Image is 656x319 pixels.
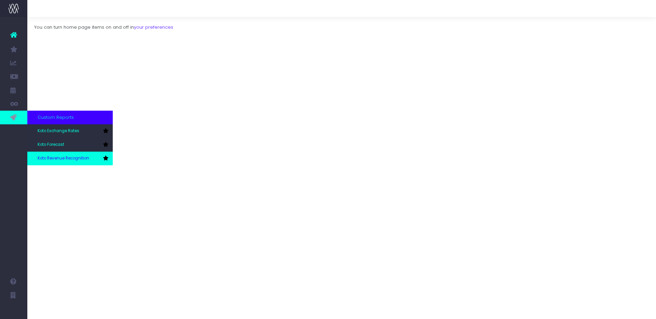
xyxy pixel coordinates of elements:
a: Koto Forecast [27,138,113,152]
div: You can turn home page items on and off in [27,17,656,31]
span: Custom Reports [38,114,74,121]
img: images/default_profile_image.png [9,305,19,316]
span: Koto Exchange Rates [38,128,79,134]
a: Koto Revenue Recognition [27,152,113,165]
a: Koto Exchange Rates [27,124,113,138]
span: Koto Revenue Recognition [38,155,89,162]
span: Koto Forecast [38,142,64,148]
a: your preferences [134,24,173,30]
